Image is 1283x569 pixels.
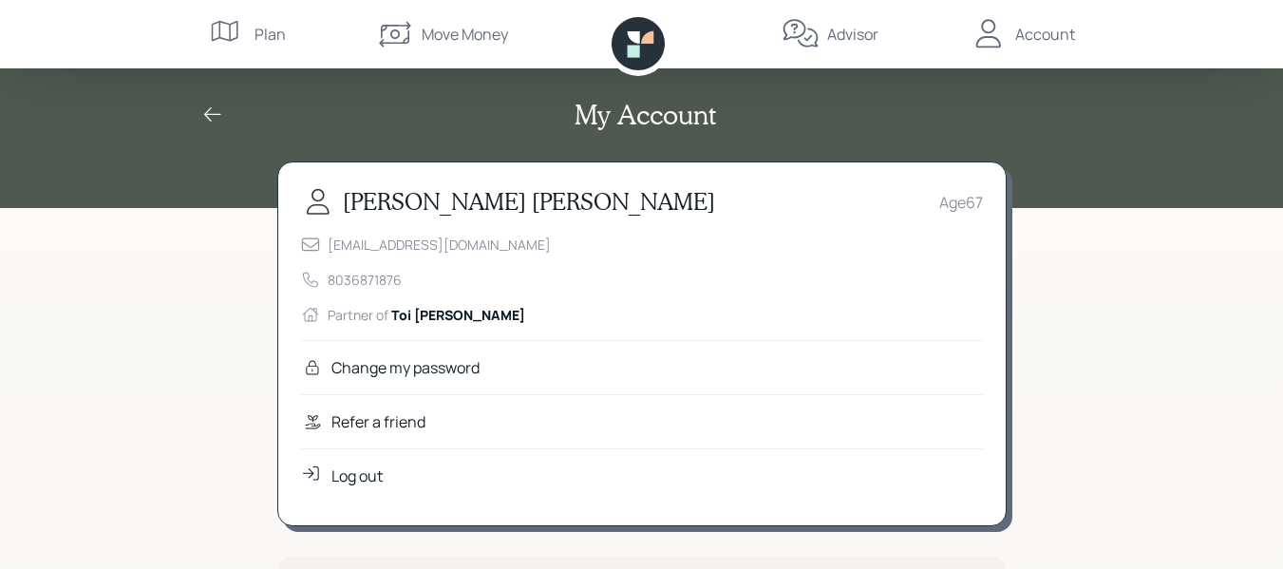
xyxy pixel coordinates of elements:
div: Account [1015,23,1075,46]
div: Age 67 [939,191,983,214]
div: Refer a friend [331,410,425,433]
div: Partner of [328,305,525,325]
div: Plan [255,23,286,46]
div: Log out [331,465,383,487]
div: Change my password [331,356,480,379]
h3: [PERSON_NAME] [PERSON_NAME] [343,188,715,216]
h2: My Account [575,99,716,131]
div: [EMAIL_ADDRESS][DOMAIN_NAME] [328,235,551,255]
div: Move Money [422,23,508,46]
span: Toi [PERSON_NAME] [391,306,525,324]
div: Advisor [827,23,878,46]
div: 8036871876 [328,270,402,290]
